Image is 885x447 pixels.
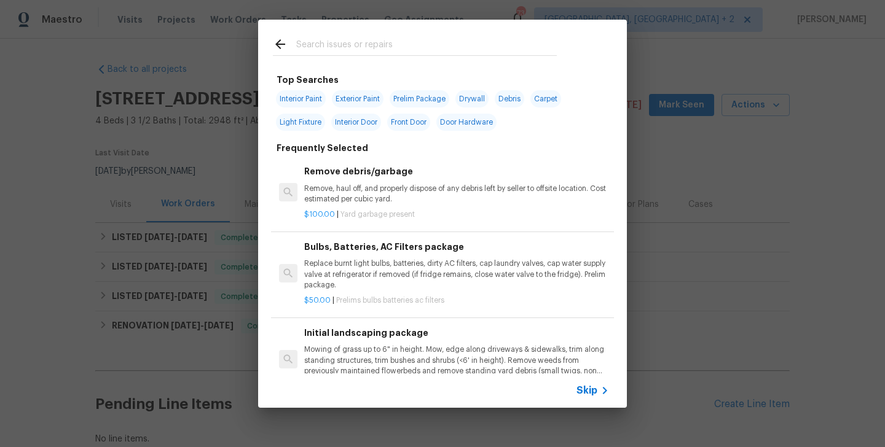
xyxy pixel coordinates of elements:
h6: Bulbs, Batteries, AC Filters package [304,240,609,254]
span: Light Fixture [276,114,325,131]
span: Drywall [455,90,489,107]
p: | [304,209,609,220]
h6: Frequently Selected [277,141,368,155]
p: Replace burnt light bulbs, batteries, dirty AC filters, cap laundry valves, cap water supply valv... [304,258,609,290]
span: Interior Door [331,114,381,131]
span: $50.00 [304,297,331,304]
p: | [304,295,609,306]
span: Carpet [530,90,561,107]
input: Search issues or repairs [296,37,557,55]
span: Skip [576,384,597,397]
h6: Initial landscaping package [304,326,609,340]
span: Yard garbage present [340,211,415,218]
span: Door Hardware [436,114,497,131]
h6: Remove debris/garbage [304,165,609,178]
span: Interior Paint [276,90,326,107]
span: Prelim Package [390,90,449,107]
h6: Top Searches [277,73,339,87]
span: Debris [495,90,524,107]
span: Prelims bulbs batteries ac filters [336,297,444,304]
p: Mowing of grass up to 6" in height. Mow, edge along driveways & sidewalks, trim along standing st... [304,344,609,376]
span: Front Door [387,114,430,131]
p: Remove, haul off, and properly dispose of any debris left by seller to offsite location. Cost est... [304,184,609,204]
span: $100.00 [304,211,335,218]
span: Exterior Paint [332,90,383,107]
